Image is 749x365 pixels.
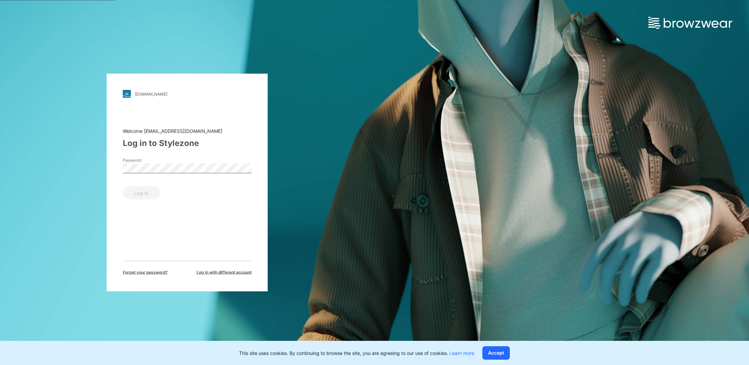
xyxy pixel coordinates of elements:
div: [DOMAIN_NAME] [135,91,167,96]
div: Welcome [EMAIL_ADDRESS][DOMAIN_NAME] [123,127,252,135]
img: stylezone-logo.562084cfcfab977791bfbf7441f1a819.svg [123,90,131,98]
a: [DOMAIN_NAME] [123,90,252,98]
a: Learn more [449,350,474,356]
div: Log in to Stylezone [123,137,252,149]
label: Password [123,157,170,163]
p: This site uses cookies. By continuing to browse the site, you are agreeing to our use of cookies. [239,350,474,357]
img: browzwear-logo.e42bd6dac1945053ebaf764b6aa21510.svg [648,17,732,29]
button: Accept [482,346,510,360]
span: Forget your password? [123,269,168,275]
span: Log in with different account [197,269,252,275]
